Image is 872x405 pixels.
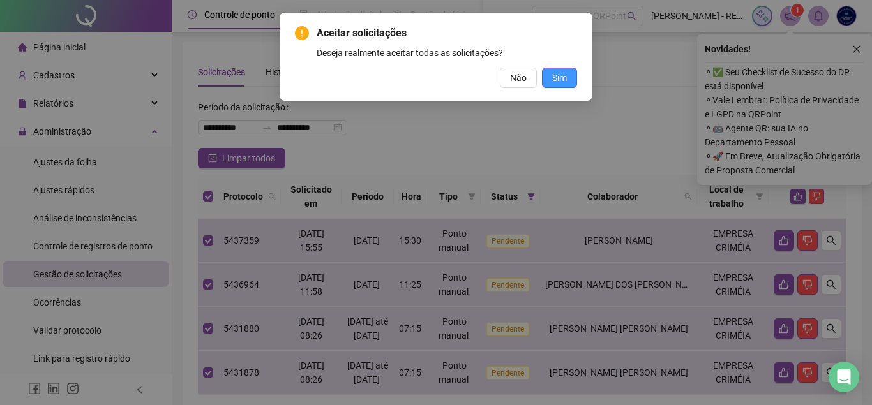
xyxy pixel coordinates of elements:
span: Não [510,71,527,85]
button: Não [500,68,537,88]
div: Deseja realmente aceitar todas as solicitações? [317,46,577,60]
div: Open Intercom Messenger [829,362,859,392]
span: Sim [552,71,567,85]
button: Sim [542,68,577,88]
span: Aceitar solicitações [317,26,577,41]
span: exclamation-circle [295,26,309,40]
